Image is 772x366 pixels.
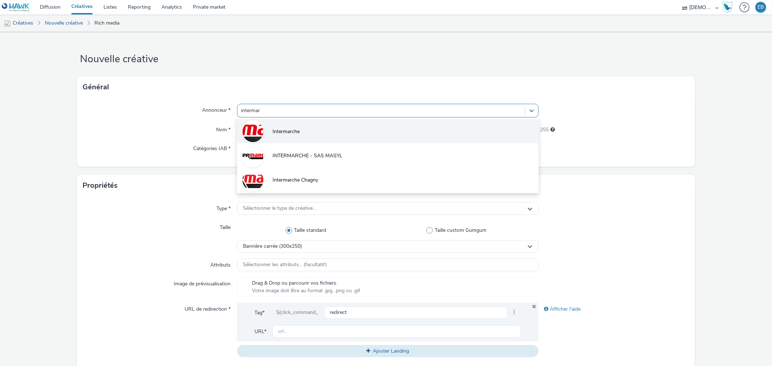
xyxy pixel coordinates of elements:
span: } [508,306,521,319]
span: Sélectionner le type de créative... [243,205,316,212]
span: Taille standard [294,227,326,234]
label: URL de redirection * [182,303,233,313]
img: INTERMARCHE - SAS MASYL [242,145,263,166]
img: Hawk Academy [722,1,733,13]
img: Intermarche Chagny [242,170,263,191]
a: Hawk Academy [722,1,736,13]
label: Image de prévisualisation [171,277,233,288]
h3: Général [83,82,109,93]
span: Drag & Drop ou parcourir vos fichiers. [252,280,360,287]
label: Type * [214,202,233,212]
img: Intermarche [242,121,263,142]
div: 255 caractères maximum [551,126,555,133]
label: Taille [217,221,233,231]
div: ${click_command_ [270,306,324,319]
label: Attributs [207,259,233,269]
div: EB [758,2,764,13]
span: 255 [540,126,549,133]
button: Ajouter Landing [237,345,538,357]
img: mobile [4,20,11,27]
span: Intermarche [273,128,300,135]
a: Nouvelle créative [41,14,87,32]
span: Bannière carrée (300x250) [243,243,302,250]
h1: Nouvelle créative [77,52,695,66]
img: undefined Logo [2,3,30,12]
label: Annonceur * [199,104,233,114]
span: Votre image doit être au format .jpg, .png ou .gif [252,287,360,294]
span: Intermarche Chagny [273,176,318,184]
span: Ajouter Landing [373,348,409,354]
a: Rich media [91,14,123,32]
span: Sélectionner les attributs... (facultatif) [243,262,327,268]
h3: Propriétés [83,180,118,191]
div: Afficher l'aide [539,303,689,316]
span: INTERMARCHE - SAS MASYL [273,152,342,159]
span: Taille custom Gumgum [435,227,486,234]
label: Nom * [213,123,233,133]
label: Catégories IAB * [190,142,233,152]
input: url... [272,325,521,338]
